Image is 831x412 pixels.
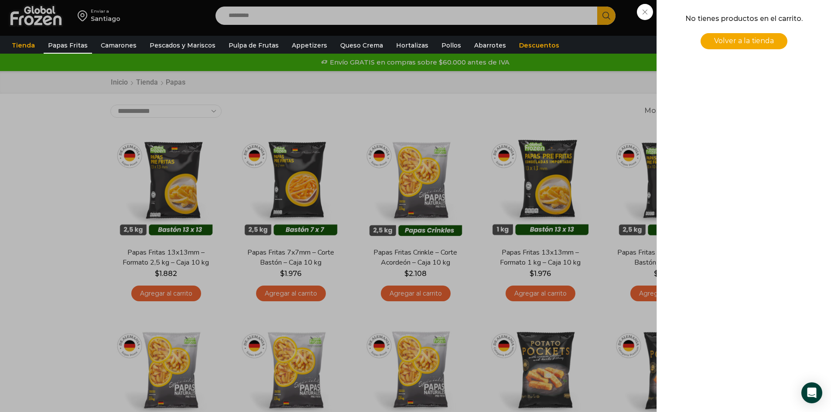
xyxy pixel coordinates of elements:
[701,33,787,49] a: Volver a la tienda
[515,37,564,54] a: Descuentos
[224,37,283,54] a: Pulpa de Frutas
[669,13,819,24] p: No tienes productos en el carrito.
[437,37,465,54] a: Pollos
[44,37,92,54] a: Papas Fritas
[145,37,220,54] a: Pescados y Mariscos
[714,37,774,45] span: Volver a la tienda
[336,37,387,54] a: Queso Crema
[470,37,510,54] a: Abarrotes
[392,37,433,54] a: Hortalizas
[7,37,39,54] a: Tienda
[801,382,822,403] div: Open Intercom Messenger
[287,37,332,54] a: Appetizers
[96,37,141,54] a: Camarones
